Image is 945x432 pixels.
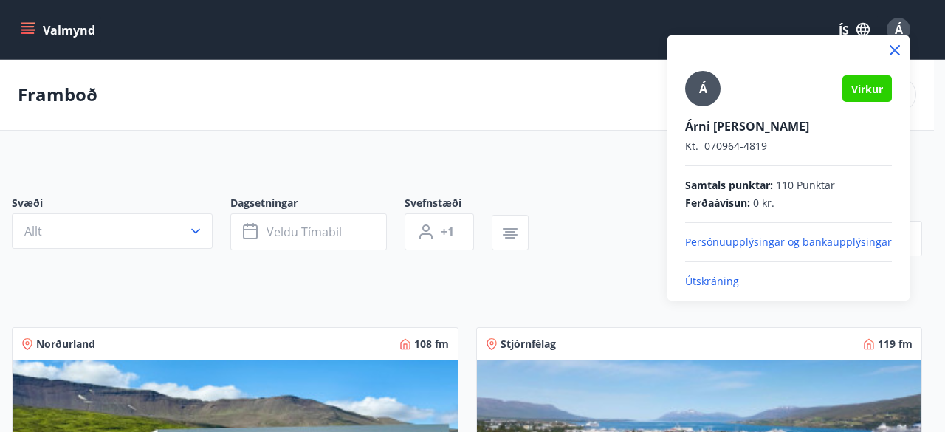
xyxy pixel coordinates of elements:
[770,178,773,192] font: :
[685,274,739,288] font: Útskráning
[685,178,770,192] font: Samtals punktar
[685,118,809,134] font: Árni [PERSON_NAME]
[776,178,794,192] font: 110
[747,196,750,210] font: :
[685,235,892,249] font: Persónuupplýsingar og bankaupplýsingar
[704,139,767,153] font: 070964-4819
[699,80,707,97] font: Á
[685,196,747,210] font: Ferðaávísun
[753,196,774,210] font: 0 kr.
[797,178,835,192] font: Punktar
[851,82,883,96] font: Virkur
[685,139,698,153] font: Kt.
